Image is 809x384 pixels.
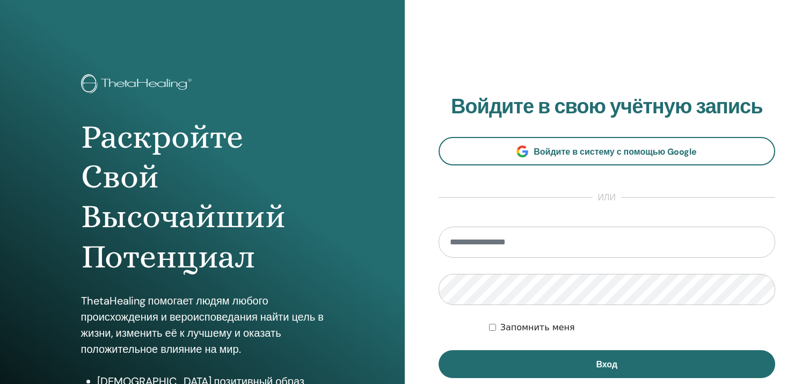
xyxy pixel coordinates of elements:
[534,146,697,157] ya-tr-span: Войдите в систему с помощью Google
[81,118,286,276] ya-tr-span: Раскройте Свой Высочайший Потенциал
[500,322,575,332] ya-tr-span: Запомнить меня
[451,93,763,120] ya-tr-span: Войдите в свою учётную запись
[596,359,617,370] ya-tr-span: Вход
[598,192,616,203] ya-tr-span: или
[439,350,776,378] button: Вход
[439,137,776,165] a: Войдите в систему с помощью Google
[489,321,775,334] div: Сохраняйте мою аутентификацию на неопределённый срок или до тех пор, пока я не выйду из системы в...
[81,294,324,356] ya-tr-span: ThetaHealing помогает людям любого происхождения и вероисповедания найти цель в жизни, изменить е...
